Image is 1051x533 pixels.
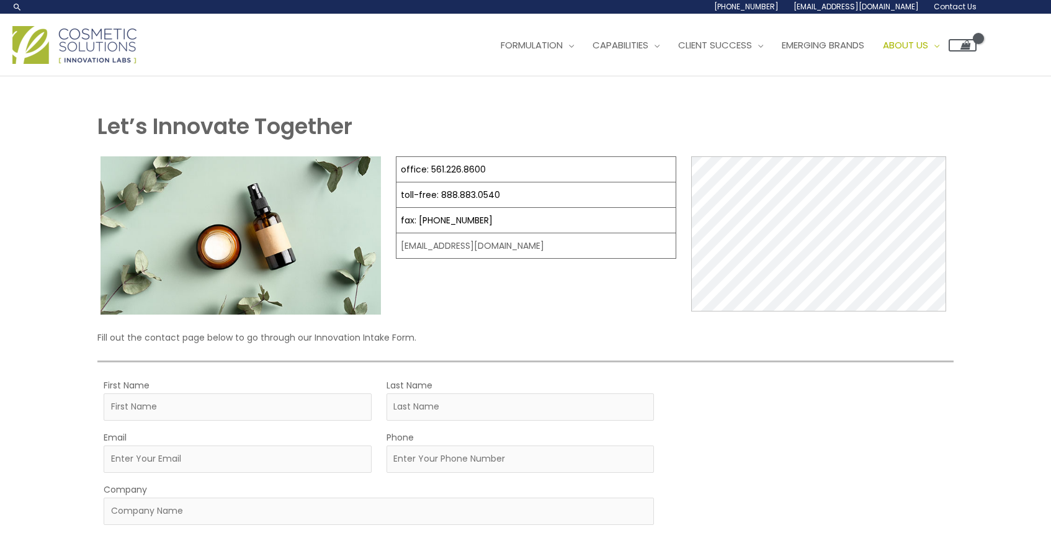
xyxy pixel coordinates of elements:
a: View Shopping Cart, empty [949,39,977,52]
span: About Us [883,38,928,52]
span: [PHONE_NUMBER] [714,1,779,12]
a: Capabilities [583,27,669,64]
span: Capabilities [593,38,648,52]
label: Phone [387,429,414,446]
span: Contact Us [934,1,977,12]
nav: Site Navigation [482,27,977,64]
label: Email [104,429,127,446]
span: [EMAIL_ADDRESS][DOMAIN_NAME] [794,1,919,12]
img: Contact page image for private label skincare manufacturer Cosmetic solutions shows a skin care b... [101,156,381,315]
a: Search icon link [12,2,22,12]
input: Enter Your Phone Number [387,446,654,473]
a: Client Success [669,27,772,64]
a: fax: [PHONE_NUMBER] [401,214,493,226]
label: Last Name [387,377,432,393]
strong: Let’s Innovate Together [97,111,352,141]
a: office: 561.226.8600 [401,163,486,176]
label: First Name [104,377,150,393]
span: Formulation [501,38,563,52]
input: Enter Your Email [104,446,371,473]
a: Emerging Brands [772,27,874,64]
a: Formulation [491,27,583,64]
a: toll-free: 888.883.0540 [401,189,500,201]
a: About Us [874,27,949,64]
input: Company Name [104,498,654,525]
td: [EMAIL_ADDRESS][DOMAIN_NAME] [396,233,676,259]
span: Client Success [678,38,752,52]
span: Emerging Brands [782,38,864,52]
input: Last Name [387,393,654,421]
input: First Name [104,393,371,421]
label: Company [104,481,147,498]
p: Fill out the contact page below to go through our Innovation Intake Form. [97,329,953,346]
img: Cosmetic Solutions Logo [12,26,136,64]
